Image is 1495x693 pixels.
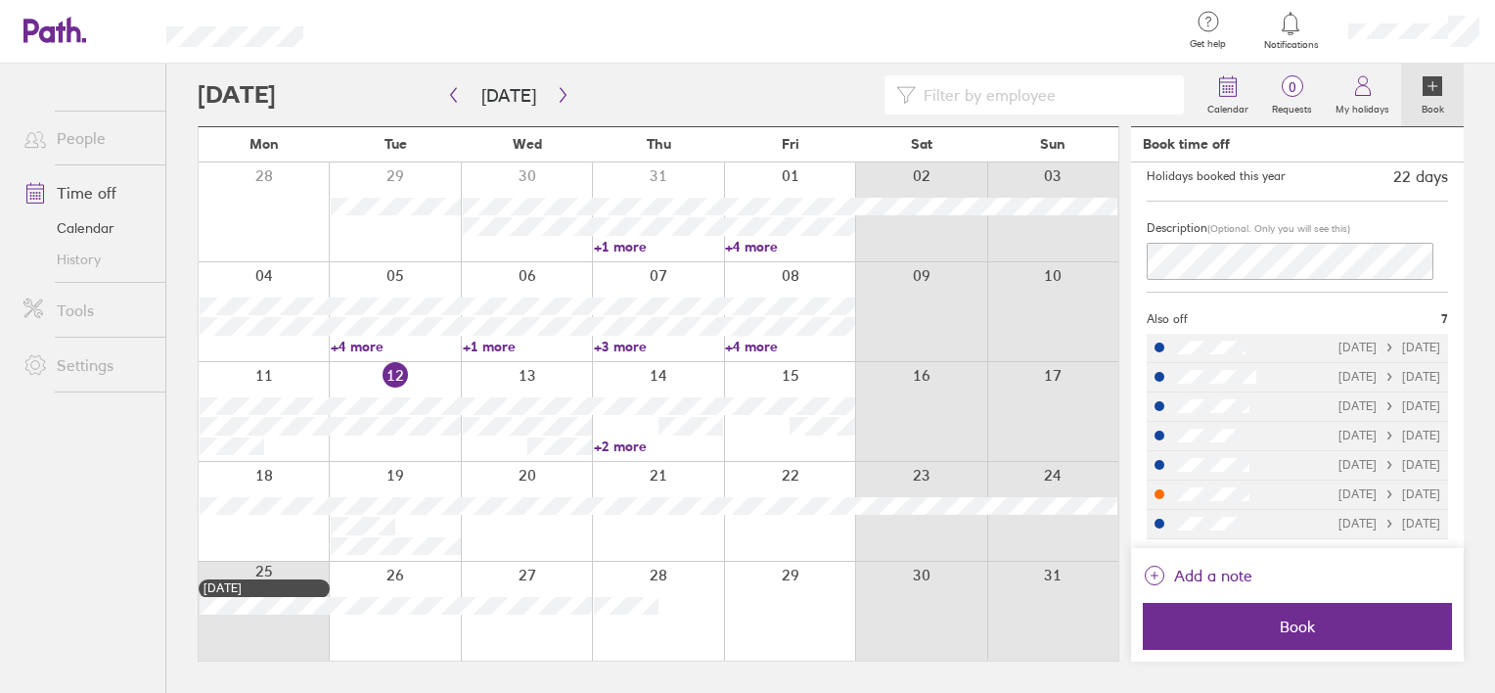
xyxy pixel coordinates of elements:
[1196,98,1260,115] label: Calendar
[1176,38,1240,50] span: Get help
[782,136,799,152] span: Fri
[1338,370,1440,384] div: [DATE] [DATE]
[385,136,407,152] span: Tue
[1147,169,1286,183] div: Holidays booked this year
[725,338,854,355] a: +4 more
[647,136,671,152] span: Thu
[1338,458,1440,472] div: [DATE] [DATE]
[1393,167,1448,185] div: 22 days
[1147,220,1207,235] span: Description
[1324,98,1401,115] label: My holidays
[8,244,165,275] a: History
[8,291,165,330] a: Tools
[725,238,854,255] a: +4 more
[1260,79,1324,95] span: 0
[331,338,460,355] a: +4 more
[204,581,325,595] div: [DATE]
[916,76,1172,114] input: Filter by employee
[513,136,542,152] span: Wed
[466,79,552,112] button: [DATE]
[1174,560,1252,591] span: Add a note
[8,173,165,212] a: Time off
[8,346,165,385] a: Settings
[911,136,932,152] span: Sat
[594,338,723,355] a: +3 more
[1410,98,1456,115] label: Book
[1260,64,1324,126] a: 0Requests
[594,238,723,255] a: +1 more
[8,118,165,158] a: People
[594,438,723,455] a: +2 more
[1040,136,1065,152] span: Sun
[1143,603,1452,650] button: Book
[1338,341,1440,354] div: [DATE] [DATE]
[8,212,165,244] a: Calendar
[1143,560,1252,591] button: Add a note
[1147,312,1188,326] span: Also off
[1338,399,1440,413] div: [DATE] [DATE]
[1338,517,1440,531] div: [DATE] [DATE]
[1441,312,1448,326] span: 7
[1259,39,1323,51] span: Notifications
[1259,10,1323,51] a: Notifications
[1207,222,1350,235] span: (Optional. Only you will see this)
[1143,136,1230,152] div: Book time off
[463,338,592,355] a: +1 more
[1338,487,1440,501] div: [DATE] [DATE]
[1401,64,1464,126] a: Book
[1324,64,1401,126] a: My holidays
[1260,98,1324,115] label: Requests
[1338,429,1440,442] div: [DATE] [DATE]
[1196,64,1260,126] a: Calendar
[249,136,279,152] span: Mon
[1156,618,1438,635] span: Book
